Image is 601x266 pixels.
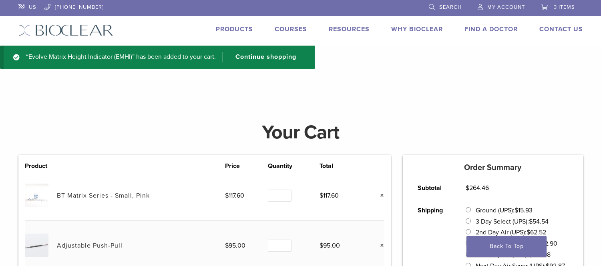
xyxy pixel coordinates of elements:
a: Courses [275,25,307,33]
label: 3 Day Select (UPS): [476,218,549,226]
a: Find A Doctor [464,25,518,33]
span: Search [439,4,462,10]
th: Subtotal [409,177,457,199]
bdi: 54.54 [529,218,549,226]
label: Next Day Air (UPS): [476,251,551,259]
h1: Your Cart [12,123,589,142]
span: $ [527,228,530,236]
a: Back To Top [466,236,547,257]
span: $ [225,242,229,250]
th: Total [320,161,362,171]
img: Bioclear [18,24,113,36]
img: BT Matrix Series - Small, Pink [25,184,48,207]
a: BT Matrix Series - Small, Pink [57,192,150,200]
label: Ground (UPS): [476,206,533,214]
th: Price [225,161,268,171]
span: $ [529,251,532,259]
bdi: 72.90 [538,240,557,248]
span: $ [529,218,533,226]
label: 2nd Day Air (UPS): [476,228,546,236]
span: $ [466,184,469,192]
img: Adjustable Push-Pull [25,234,48,257]
span: $ [320,242,323,250]
span: $ [225,192,229,200]
bdi: 264.46 [466,184,489,192]
bdi: 95.00 [320,242,340,250]
span: $ [320,192,323,200]
a: Why Bioclear [391,25,443,33]
bdi: 62.52 [527,228,546,236]
bdi: 95.00 [225,242,245,250]
a: Resources [329,25,370,33]
a: Continue shopping [222,52,302,62]
a: Remove this item [374,240,384,251]
a: Contact Us [539,25,583,33]
th: Quantity [268,161,319,171]
span: 3 items [554,4,575,10]
a: Remove this item [374,190,384,201]
bdi: 117.60 [225,192,244,200]
h5: Order Summary [403,163,583,172]
a: Products [216,25,253,33]
bdi: 117.60 [320,192,339,200]
th: Product [25,161,57,171]
bdi: 15.93 [515,206,533,214]
a: Adjustable Push-Pull [57,242,123,250]
bdi: 103.98 [529,251,551,259]
span: My Account [487,4,525,10]
span: $ [515,206,518,214]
